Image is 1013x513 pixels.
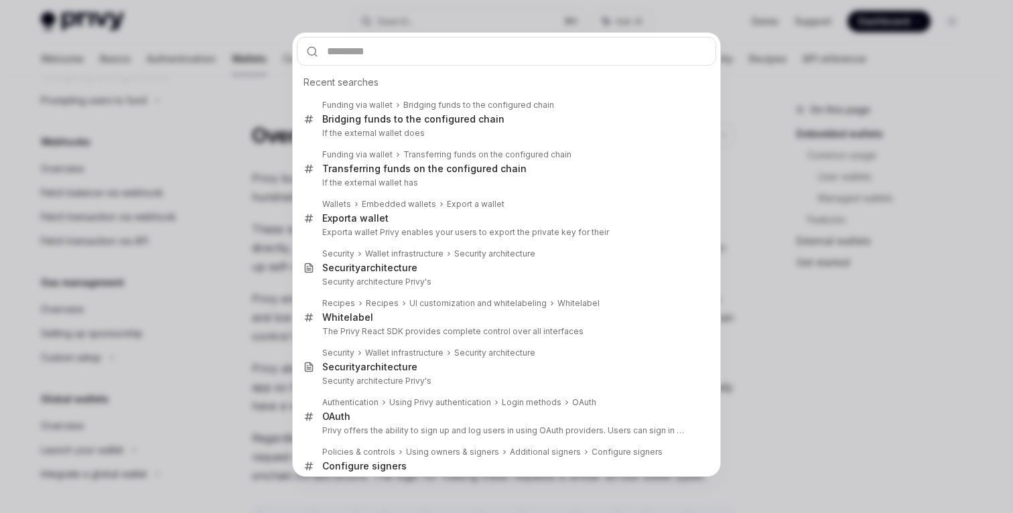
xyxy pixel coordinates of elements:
[403,100,554,111] div: g funds to the configured chain
[322,411,350,423] div: OAuth
[409,298,547,309] div: UI customization and whitelabeling
[437,475,487,485] b: session sign
[322,326,688,337] p: The Privy React SDK provides complete control over all interfaces
[406,447,499,457] div: Using owners & signers
[403,149,571,160] div: ring funds on the configured chain
[322,361,360,372] b: Security
[322,227,348,237] b: Export
[557,298,600,309] div: Whitelabel
[366,298,399,309] div: Recipes
[322,100,393,111] div: Funding via wallet
[322,475,688,486] p: the guide below to configure ers your app can use
[322,212,389,224] div: a wallet
[322,227,688,238] p: a wallet Privy enables your users to export the private key for their
[592,447,663,457] div: Configure signers
[502,397,561,408] div: Login methods
[322,425,688,436] p: Privy offers the ability to sign up and log users in using OAuth providers. Users can sign in with f
[322,163,527,175] div: ring funds on the configured chain
[322,113,355,125] b: Bridgin
[510,447,581,457] div: Additional signers
[322,163,362,174] b: Transfer
[322,311,373,323] div: label
[322,248,354,259] div: Security
[447,199,504,210] div: Export a wallet
[322,311,350,323] b: White
[322,447,395,457] div: Policies & controls
[322,262,417,274] div: architecture
[403,100,431,110] b: Bridgin
[362,199,436,210] div: Embedded wallets
[454,348,535,358] div: Security architecture
[322,277,688,287] p: Security architecture Privy's
[322,149,393,160] div: Funding via wallet
[322,376,688,386] p: Security architecture Privy's
[389,397,491,408] div: Using Privy authentication
[303,76,379,89] span: Recent searches
[322,460,407,472] div: Configure signers
[322,128,688,139] p: If the external wallet does
[403,149,437,159] b: Transfer
[322,262,360,273] b: Security
[454,248,535,259] div: Security architecture
[322,199,351,210] div: Wallets
[365,248,444,259] div: Wallet infrastructure
[365,348,444,358] div: Wallet infrastructure
[322,212,351,224] b: Export
[572,397,596,408] div: OAuth
[322,361,417,373] div: architecture
[322,348,354,358] div: Security
[322,113,504,125] div: g funds to the configured chain
[322,177,688,188] p: If the external wallet has
[322,397,379,408] div: Authentication
[322,298,355,309] div: Recipes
